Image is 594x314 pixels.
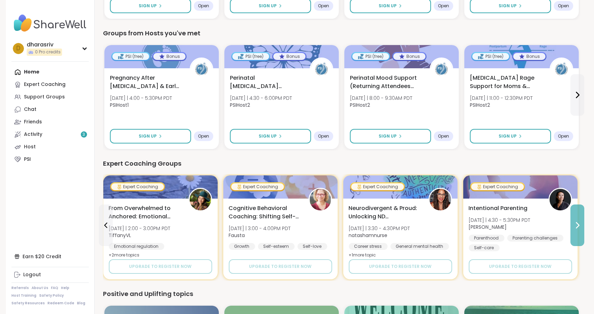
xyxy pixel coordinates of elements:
button: Sign Up [470,129,551,143]
div: Activity [24,131,42,138]
div: Friends [24,119,42,125]
span: [DATE] | 11:00 - 12:30PM PDT [470,95,533,102]
b: TiffanyVL [109,232,131,239]
span: [DATE] | 2:00 - 3:00PM PDT [109,225,170,232]
button: Upgrade to register now [468,259,572,274]
a: PSI [11,153,89,166]
img: Fausta [309,189,331,210]
div: Groups from Hosts you've met [103,28,580,38]
div: Parenthood [468,235,504,242]
img: natashamnurse [429,189,451,210]
div: Emotional regulation [109,243,164,250]
div: Logout [23,271,41,278]
span: 3 [83,132,85,138]
a: Chat [11,103,89,116]
b: Fausta [229,232,245,239]
img: PSIHost2 [431,59,452,80]
div: Expert Coaching [471,183,524,190]
a: About Us [32,286,48,290]
span: [DATE] | 3:30 - 4:30PM PDT [348,225,410,232]
span: Sign Up [259,133,277,139]
div: Bonus [513,53,545,60]
button: Sign Up [350,129,431,143]
span: [DATE] | 4:30 - 5:30PM PDT [468,217,530,224]
div: General mental health [390,243,449,250]
div: Career stress [348,243,387,250]
img: PSIHost2 [551,59,572,80]
div: PSI (free) [472,53,509,60]
a: Blog [77,301,85,306]
span: Perinatal [MEDICAL_DATA] Support for Survivors [230,74,302,90]
span: Neurodivergent & Proud: Unlocking ND Superpowers [348,204,421,221]
span: Open [198,133,209,139]
span: Open [558,3,569,9]
span: [DATE] | 4:00 - 5:30PM PDT [110,95,172,102]
b: PSIHost2 [470,102,490,108]
div: PSI (free) [352,53,389,60]
div: Expert Coaching [351,183,404,190]
div: Expert Coaching [111,183,164,190]
div: Positive and Uplifting topics [103,289,580,299]
b: PSIHost1 [110,102,129,108]
div: PSI (free) [112,53,149,60]
span: Upgrade to register now [369,263,431,270]
a: Help [61,286,69,290]
div: PSI (free) [232,53,269,60]
span: Intentional Parenting [468,204,527,212]
div: Bonus [393,53,425,60]
span: Open [558,133,569,139]
div: Self-care [468,244,499,251]
div: Earn $20 Credit [11,250,89,263]
span: Open [438,3,449,9]
img: ShareWell Nav Logo [11,11,89,35]
div: Bonus [153,53,186,60]
a: Referrals [11,286,29,290]
a: Expert Coaching [11,78,89,91]
img: PSIHost1 [191,59,212,80]
span: Sign Up [379,133,397,139]
span: Perinatal Mood Support (Returning Attendees Only) [350,74,422,90]
button: Upgrade to register now [109,259,212,274]
div: Chat [24,106,36,113]
span: Sign Up [139,133,157,139]
img: TiffanyVL [189,189,211,210]
span: 0 Pro credits [35,49,61,55]
a: Host Training [11,293,36,298]
b: PSIHost2 [230,102,250,108]
span: d [16,44,20,53]
b: [PERSON_NAME] [468,224,507,230]
span: Sign Up [499,3,517,9]
div: Expert Coaching Groups [103,159,580,168]
span: Open [438,133,449,139]
b: natashamnurse [348,232,387,239]
a: Host [11,141,89,153]
button: Upgrade to register now [348,259,452,274]
button: Upgrade to register now [229,259,332,274]
span: Open [318,3,329,9]
div: Parenting challenges [507,235,563,242]
span: Open [198,3,209,9]
span: Sign Up [139,3,157,9]
span: [MEDICAL_DATA] Rage Support for Moms & Birthing People [470,74,542,90]
a: Safety Resources [11,301,45,306]
div: Self-esteem [258,243,294,250]
a: Friends [11,116,89,128]
div: PSI [24,156,31,163]
div: dharasriv [27,41,62,49]
span: [DATE] | 3:00 - 4:00PM PDT [229,225,291,232]
span: Sign Up [259,3,277,9]
span: Cognitive Behavioral Coaching: Shifting Self-Talk [229,204,301,221]
span: From Overwhelmed to Anchored: Emotional Regulation [109,204,181,221]
div: Host [24,143,36,150]
div: Growth [229,243,255,250]
span: Upgrade to register now [129,263,191,270]
a: Safety Policy [39,293,64,298]
b: PSIHost2 [350,102,370,108]
div: Expert Coaching [231,183,284,190]
div: Support Groups [24,94,65,101]
div: Expert Coaching [24,81,66,88]
div: Self-love [297,243,327,250]
img: PSIHost2 [311,59,332,80]
a: Activity3 [11,128,89,141]
span: [DATE] | 8:00 - 9:30AM PDT [350,95,412,102]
